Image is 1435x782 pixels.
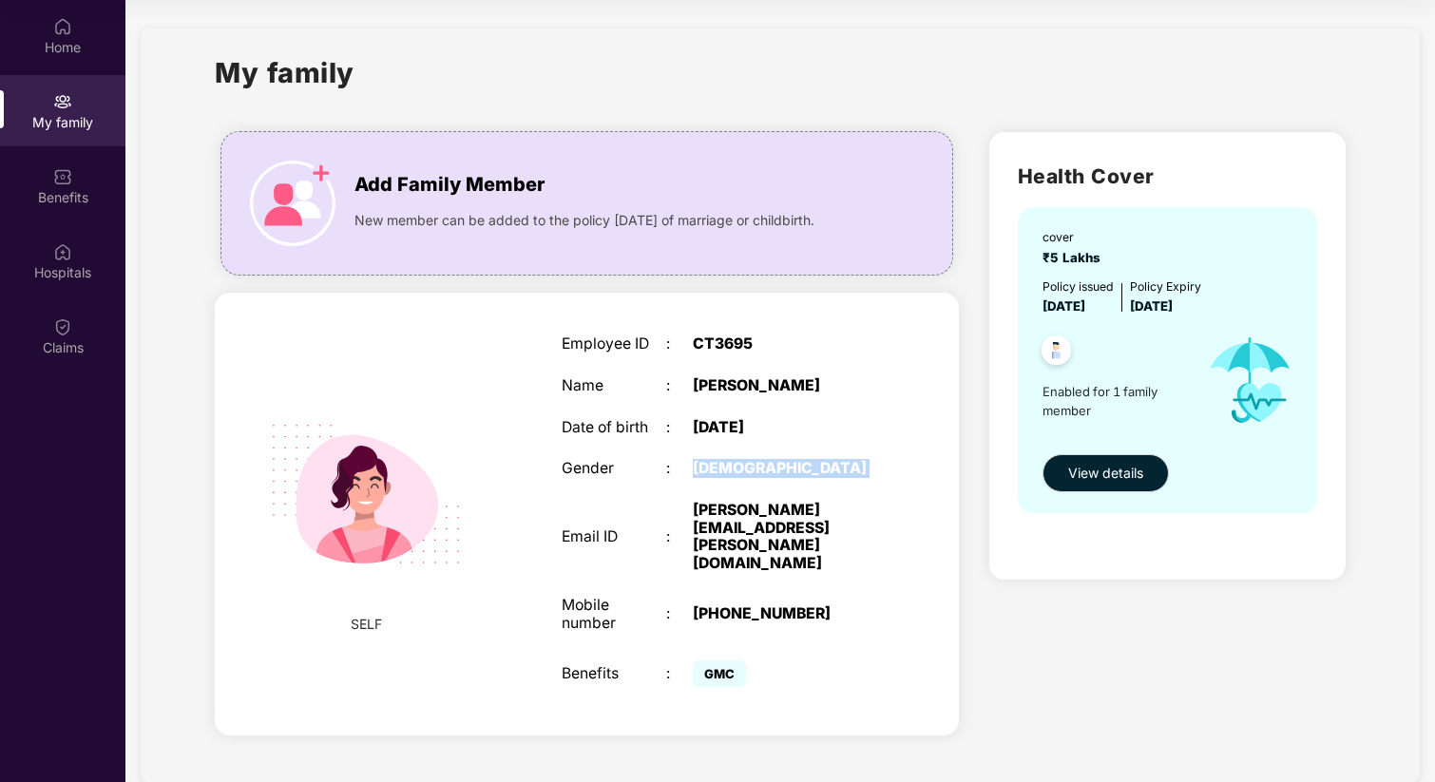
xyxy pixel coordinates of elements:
span: GMC [693,660,746,687]
div: Employee ID [562,335,666,353]
div: : [666,419,693,437]
div: : [666,335,693,353]
div: CT3695 [693,335,876,353]
img: icon [250,161,335,246]
span: SELF [351,614,382,635]
div: : [666,605,693,623]
div: cover [1043,228,1108,246]
div: Policy issued [1043,277,1114,296]
div: Policy Expiry [1130,277,1201,296]
div: : [666,377,693,395]
span: [DATE] [1130,298,1173,314]
div: Date of birth [562,419,666,437]
div: Gender [562,460,666,478]
div: : [666,528,693,546]
span: Enabled for 1 family member [1043,382,1191,421]
span: [DATE] [1043,298,1085,314]
div: [DEMOGRAPHIC_DATA] [693,460,876,478]
div: Email ID [562,528,666,546]
button: View details [1043,454,1169,492]
img: svg+xml;base64,PHN2ZyBpZD0iSG9tZSIgeG1sbnM9Imh0dHA6Ly93d3cudzMub3JnLzIwMDAvc3ZnIiB3aWR0aD0iMjAiIG... [53,17,72,36]
img: svg+xml;base64,PHN2ZyB4bWxucz0iaHR0cDovL3d3dy53My5vcmcvMjAwMC9zdmciIHdpZHRoPSIyMjQiIGhlaWdodD0iMT... [246,374,486,614]
img: svg+xml;base64,PHN2ZyBpZD0iSG9zcGl0YWxzIiB4bWxucz0iaHR0cDovL3d3dy53My5vcmcvMjAwMC9zdmciIHdpZHRoPS... [53,242,72,261]
div: [DATE] [693,419,876,437]
h2: Health Cover [1018,161,1317,192]
img: icon [1191,316,1310,445]
span: View details [1068,463,1143,484]
span: ₹5 Lakhs [1043,250,1108,265]
span: Add Family Member [354,170,545,200]
img: svg+xml;base64,PHN2ZyBpZD0iQ2xhaW0iIHhtbG5zPSJodHRwOi8vd3d3LnczLm9yZy8yMDAwL3N2ZyIgd2lkdGg9IjIwIi... [53,317,72,336]
div: : [666,665,693,683]
img: svg+xml;base64,PHN2ZyB4bWxucz0iaHR0cDovL3d3dy53My5vcmcvMjAwMC9zdmciIHdpZHRoPSI0OC45NDMiIGhlaWdodD... [1033,330,1080,376]
img: svg+xml;base64,PHN2ZyBpZD0iQmVuZWZpdHMiIHhtbG5zPSJodHRwOi8vd3d3LnczLm9yZy8yMDAwL3N2ZyIgd2lkdGg9Ij... [53,167,72,186]
h1: My family [215,51,354,94]
div: Name [562,377,666,395]
div: [PERSON_NAME] [693,377,876,395]
div: Mobile number [562,597,666,632]
div: Benefits [562,665,666,683]
img: svg+xml;base64,PHN2ZyB3aWR0aD0iMjAiIGhlaWdodD0iMjAiIHZpZXdCb3g9IjAgMCAyMCAyMCIgZmlsbD0ibm9uZSIgeG... [53,92,72,111]
div: : [666,460,693,478]
div: [PHONE_NUMBER] [693,605,876,623]
span: New member can be added to the policy [DATE] of marriage or childbirth. [354,210,814,231]
div: [PERSON_NAME][EMAIL_ADDRESS][PERSON_NAME][DOMAIN_NAME] [693,502,876,573]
